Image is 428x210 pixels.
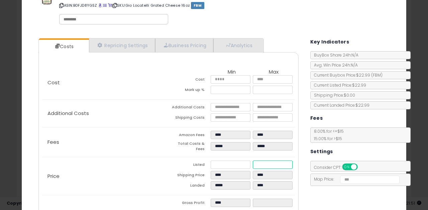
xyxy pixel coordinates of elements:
[169,141,211,153] td: Total Costs & Fees
[42,174,169,179] p: Price
[310,147,333,156] h5: Settings
[169,171,211,181] td: Shipping Price
[42,139,169,145] p: Fees
[311,62,358,68] span: Avg. Win Price 24h: N/A
[310,38,349,46] h5: Key Indicators
[98,3,102,8] a: BuyBox page
[311,165,366,170] span: Consider CPT:
[42,80,169,85] p: Cost
[356,164,367,170] span: OFF
[169,103,211,113] td: Additional Costs
[89,38,155,52] a: Repricing Settings
[213,38,263,52] a: Analytics
[356,72,383,78] span: $22.99
[169,131,211,141] td: Amazon Fees
[169,86,211,96] td: Mark up %
[42,111,169,116] p: Additional Costs
[108,3,112,8] a: Your listing only
[311,82,366,88] span: Current Listed Price: $22.99
[343,164,351,170] span: ON
[311,176,400,182] span: Map Price:
[169,161,211,171] td: Listed
[169,113,211,124] td: Shipping Costs
[103,3,107,8] a: All offer listings
[39,40,88,53] a: Costs
[311,136,342,141] span: 15.00 % for > $15
[311,52,358,58] span: BuyBox Share 24h: N/A
[253,69,295,75] th: Max
[169,199,211,209] td: Gross Profit
[371,72,383,78] span: ( FBM )
[169,181,211,192] td: Landed
[311,92,355,98] span: Shipping Price: $0.00
[311,102,369,108] span: Current Landed Price: $22.99
[191,2,204,9] span: FBM
[211,69,253,75] th: Min
[311,72,383,78] span: Current Buybox Price:
[311,128,344,141] span: 8.00 % for <= $15
[310,114,323,122] h5: Fees
[155,38,214,52] a: Business Pricing
[169,75,211,86] td: Cost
